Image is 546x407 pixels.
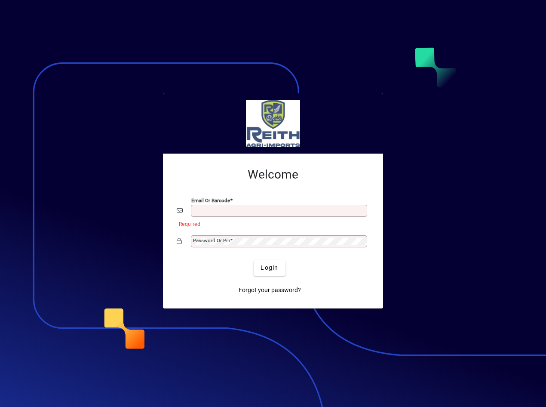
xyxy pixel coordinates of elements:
span: Login [261,263,278,272]
mat-error: Required [179,219,362,228]
mat-label: Email or Barcode [191,197,230,203]
button: Login [254,260,285,276]
a: Forgot your password? [235,283,304,298]
span: Forgot your password? [239,286,301,295]
h2: Welcome [177,167,369,182]
mat-label: Password or Pin [193,237,230,244]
